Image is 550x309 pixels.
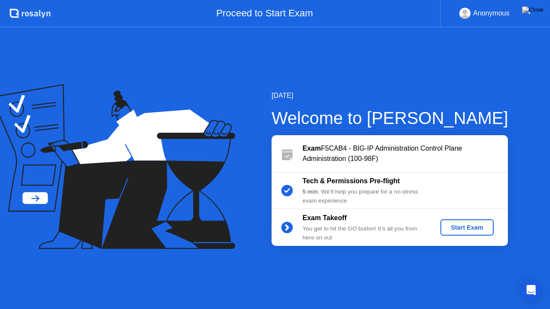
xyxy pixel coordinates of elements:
[302,188,426,205] div: : We’ll help you prepare for a no-stress exam experience
[302,224,426,242] div: You get to hit the GO button! It’s all you from here on out
[473,8,510,19] div: Anonymous
[302,214,347,221] b: Exam Takeoff
[302,145,321,152] b: Exam
[272,91,508,101] div: [DATE]
[521,280,541,300] div: Open Intercom Messenger
[440,219,493,236] button: Start Exam
[444,224,490,231] div: Start Exam
[522,6,544,13] img: Close
[302,177,400,185] b: Tech & Permissions Pre-flight
[302,188,318,195] b: 5 min
[272,105,508,131] div: Welcome to [PERSON_NAME]
[302,143,508,164] div: F5CAB4 - BIG-IP Administration Control Plane Administration (100-98F)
